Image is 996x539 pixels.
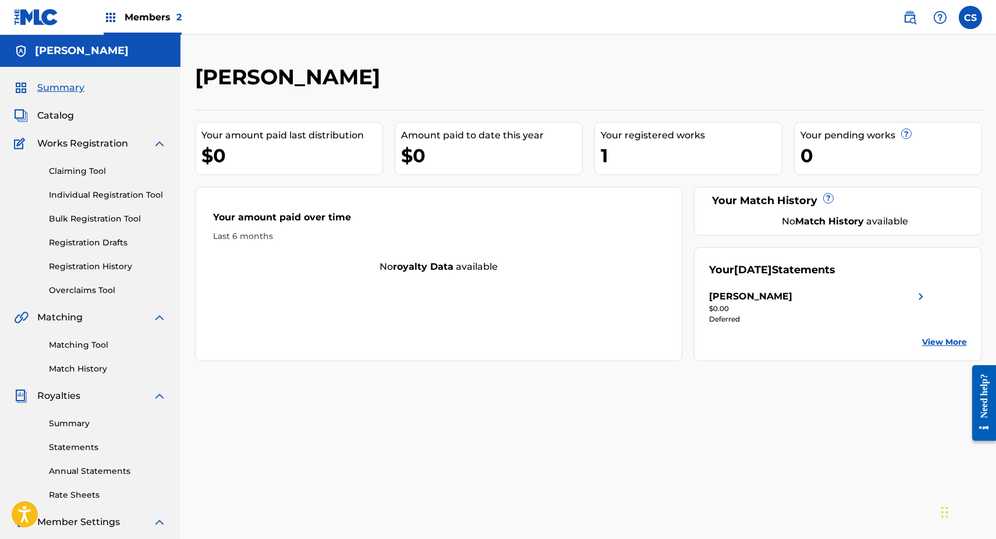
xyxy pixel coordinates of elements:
a: Overclaims Tool [49,284,166,297]
div: 0 [800,142,981,169]
img: help [933,10,947,24]
strong: Match History [795,216,864,227]
a: Matching Tool [49,339,166,351]
img: Top Rightsholders [104,10,118,24]
span: ? [824,194,833,203]
img: Catalog [14,109,28,123]
img: Accounts [14,44,28,58]
img: Matching [14,310,29,324]
a: Summary [49,417,166,430]
div: Your Statements [709,262,835,278]
span: Matching [37,310,83,324]
div: Amount paid to date this year [401,128,582,142]
span: Summary [37,81,84,95]
a: Public Search [898,6,921,29]
strong: royalty data [393,261,453,272]
div: $0.00 [709,304,928,314]
img: Summary [14,81,28,95]
span: ? [902,129,911,138]
a: Annual Statements [49,465,166,477]
div: Your amount paid over time [213,210,665,230]
img: expand [153,310,166,324]
span: Members [125,10,182,24]
div: 1 [601,142,782,169]
div: Deferred [709,314,928,324]
span: Royalties [37,389,80,403]
a: Registration Drafts [49,237,166,249]
div: $0 [201,142,382,169]
div: Your registered works [601,128,782,142]
a: View More [922,336,967,348]
img: expand [153,389,166,403]
a: Claiming Tool [49,165,166,177]
div: Last 6 months [213,230,665,242]
img: expand [153,515,166,529]
div: No available [196,260,682,274]
div: User Menu [959,6,982,29]
div: No available [724,215,967,229]
a: CatalogCatalog [14,109,74,123]
a: Bulk Registration Tool [49,213,166,225]
span: Catalog [37,109,74,123]
a: Statements [49,441,166,454]
a: Registration History [49,260,166,273]
a: SummarySummary [14,81,84,95]
span: Works Registration [37,137,128,151]
a: Match History [49,363,166,375]
a: Rate Sheets [49,489,166,501]
img: MLC Logo [14,9,59,26]
img: Royalties [14,389,28,403]
div: Drag [941,495,948,530]
iframe: Chat Widget [938,483,996,539]
img: Works Registration [14,137,29,151]
div: Your pending works [800,128,981,142]
div: Your amount paid last distribution [201,128,382,142]
h2: [PERSON_NAME] [195,64,386,90]
img: right chevron icon [914,290,928,304]
iframe: Resource Center [963,356,996,449]
span: 2 [176,12,182,23]
div: Help [928,6,952,29]
img: search [903,10,917,24]
div: Your Match History [709,193,967,209]
a: Individual Registration Tool [49,189,166,201]
span: Member Settings [37,515,120,529]
span: [DATE] [734,263,772,276]
a: [PERSON_NAME]right chevron icon$0.00Deferred [709,290,928,324]
div: [PERSON_NAME] [709,290,792,304]
div: $0 [401,142,582,169]
h5: Peet Montzingo [35,44,129,58]
img: expand [153,137,166,151]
